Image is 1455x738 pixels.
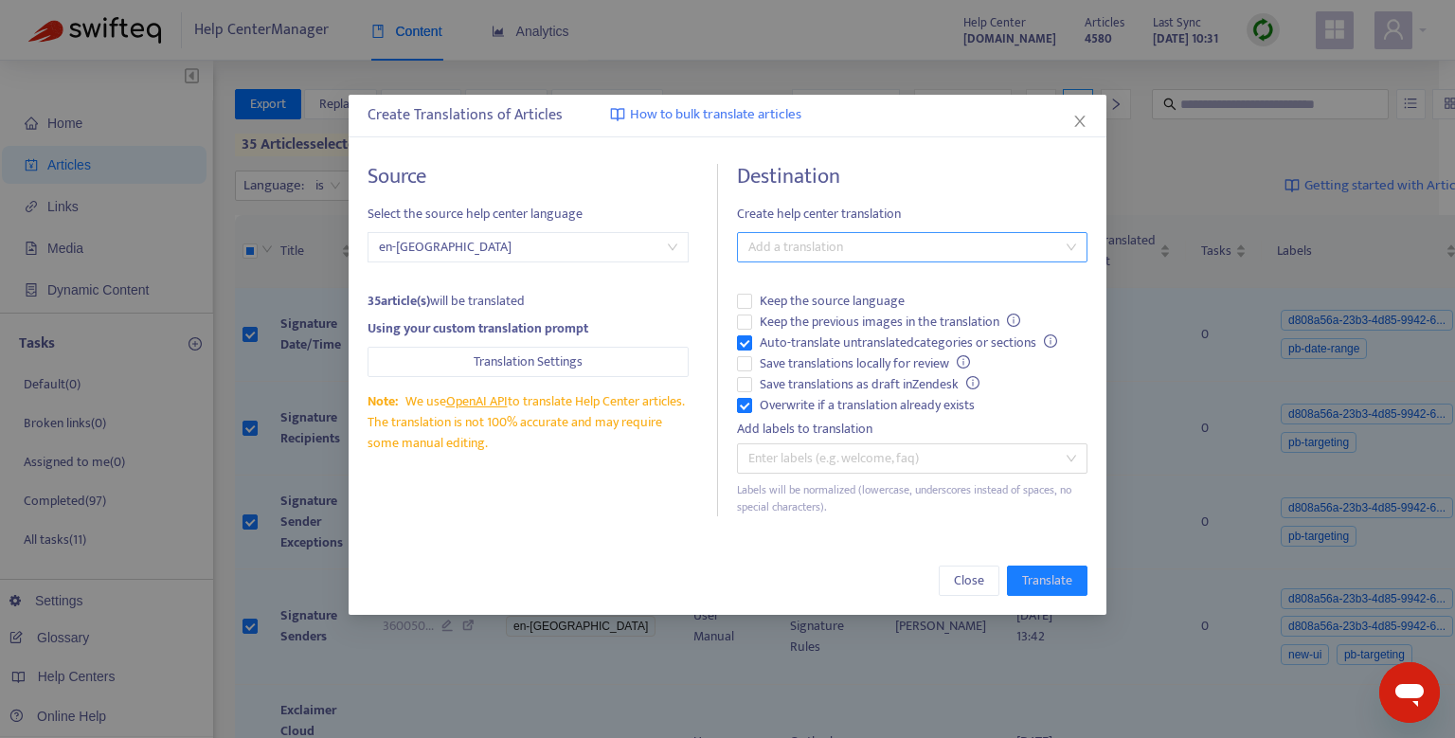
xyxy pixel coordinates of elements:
a: How to bulk translate articles [610,104,801,126]
span: Auto-translate untranslated categories or sections [752,333,1065,353]
div: Using your custom translation prompt [368,318,689,339]
span: info-circle [1044,334,1057,348]
div: Labels will be normalized (lowercase, underscores instead of spaces, no special characters). [737,481,1087,517]
div: Add labels to translation [737,419,1087,440]
span: info-circle [966,376,979,389]
span: info-circle [1007,314,1020,327]
span: Create help center translation [737,204,1087,225]
span: Note: [368,390,398,412]
img: image-link [610,107,625,122]
span: Keep the previous images in the translation [752,312,1028,333]
span: Translation Settings [474,351,583,372]
div: Create Translations of Articles [368,104,1087,127]
span: Select the source help center language [368,204,689,225]
span: Keep the source language [752,291,912,312]
span: en-gb [379,233,677,261]
span: info-circle [957,355,970,369]
span: Save translations locally for review [752,353,978,374]
button: Close [939,566,999,596]
span: How to bulk translate articles [630,104,801,126]
div: We use to translate Help Center articles. The translation is not 100% accurate and may require so... [368,391,689,454]
a: OpenAI API [446,390,508,412]
h4: Destination [737,164,1087,189]
div: will be translated [368,291,689,312]
span: Close [954,570,984,591]
span: Overwrite if a translation already exists [752,395,982,416]
span: Save translations as draft in Zendesk [752,374,987,395]
h4: Source [368,164,689,189]
strong: 35 article(s) [368,290,430,312]
button: Translation Settings [368,347,689,377]
button: Close [1069,111,1090,132]
span: close [1072,114,1087,129]
button: Translate [1007,566,1087,596]
iframe: Button to launch messaging window [1379,662,1440,723]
